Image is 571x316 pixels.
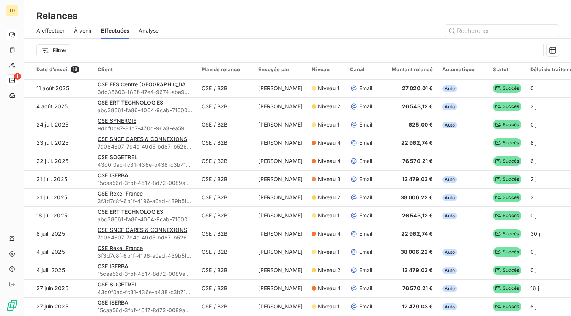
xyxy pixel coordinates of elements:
[359,103,372,110] span: Email
[254,170,307,188] td: [PERSON_NAME]
[359,175,372,183] span: Email
[318,103,341,110] span: Niveau 2
[74,27,92,34] span: À venir
[254,206,307,225] td: [PERSON_NAME]
[24,116,93,134] td: 24 juil. 2025
[24,170,93,188] td: 21 juil. 2025
[98,143,192,150] span: 7d084607-7d4c-49d5-bd87-b5260158e37f
[401,249,433,255] span: 38 006,22 €
[254,279,307,297] td: [PERSON_NAME]
[442,267,457,274] span: Auto
[359,212,372,219] span: Email
[442,66,484,72] div: Automatique
[197,97,254,116] td: CSE / B2B
[24,188,93,206] td: 21 juil. 2025
[98,136,187,142] span: CSE SNCF GARES & CONNEXIONS
[359,230,372,238] span: Email
[359,194,372,201] span: Email
[493,284,521,293] span: Succès
[197,134,254,152] td: CSE / B2B
[318,175,341,183] span: Niveau 3
[98,197,192,205] span: 3f3d7c8f-6b1f-4196-a0ad-439b5ff8c88d
[493,66,521,72] div: Statut
[402,212,433,219] span: 26 543,12 €
[318,139,341,147] span: Niveau 4
[36,44,71,56] button: Filtrer
[409,121,433,128] span: 625,00 €
[442,213,457,219] span: Auto
[442,122,457,128] span: Auto
[493,138,521,147] span: Succès
[98,99,163,106] span: CSE ERT TECHNOLOGIES
[101,27,130,34] span: Effectuées
[254,225,307,243] td: [PERSON_NAME]
[98,117,136,124] span: CSE SYNERGIE
[98,234,192,241] span: 7d084607-7d4c-49d5-bd87-b5260158e37f
[493,175,521,184] span: Succès
[493,229,521,238] span: Succès
[442,176,457,183] span: Auto
[254,188,307,206] td: [PERSON_NAME]
[493,193,521,202] span: Succès
[197,188,254,206] td: CSE / B2B
[318,194,341,201] span: Niveau 2
[254,97,307,116] td: [PERSON_NAME]
[401,194,433,200] span: 38 006,22 €
[98,81,194,88] span: CSE EFS Centre [GEOGRAPHIC_DATA]
[197,206,254,225] td: CSE / B2B
[402,267,433,273] span: 12 479,03 €
[402,176,433,182] span: 12 479,03 €
[24,206,93,225] td: 18 juil. 2025
[98,106,192,114] span: abc38661-fa86-4004-9cab-71000064960a
[254,152,307,170] td: [PERSON_NAME]
[442,85,457,92] span: Auto
[442,285,457,292] span: Auto
[402,158,433,164] span: 76 570,21 €
[493,102,521,111] span: Succès
[197,261,254,279] td: CSE / B2B
[98,66,113,72] span: Client
[98,179,192,187] span: 15caa56d-3fbf-4617-8d72-0089a59133ac
[401,139,433,146] span: 22 962,74 €
[197,79,254,97] td: CSE / B2B
[442,249,457,256] span: Auto
[359,303,372,310] span: Email
[318,121,339,128] span: Niveau 1
[197,279,254,297] td: CSE / B2B
[493,84,521,93] span: Succès
[24,297,93,316] td: 27 juin 2025
[442,303,457,310] span: Auto
[197,116,254,134] td: CSE / B2B
[98,88,192,96] span: 3dc36603-183f-47e4-9674-aba96abfa711
[36,66,88,73] div: Date d’envoi
[98,208,163,215] span: CSE ERT TECHNOLOGIES
[98,172,129,178] span: CSE ISERBA
[36,9,77,23] h3: Relances
[312,66,341,72] div: Niveau
[6,299,18,311] img: Logo LeanPay
[442,194,457,201] span: Auto
[402,285,433,291] span: 76 570,21 €
[98,154,137,160] span: CSE SOGETREL
[71,66,79,73] span: 18
[493,211,521,220] span: Succès
[14,73,21,80] span: 1
[402,85,433,91] span: 27 020,01 €
[318,248,339,256] span: Niveau 1
[254,261,307,279] td: [PERSON_NAME]
[254,116,307,134] td: [PERSON_NAME]
[197,225,254,243] td: CSE / B2B
[254,134,307,152] td: [PERSON_NAME]
[318,303,339,310] span: Niveau 1
[402,303,433,310] span: 12 479,03 €
[98,252,192,260] span: 3f3d7c8f-6b1f-4196-a0ad-439b5ff8c88d
[24,225,93,243] td: 8 juil. 2025
[493,302,521,311] span: Succès
[24,261,93,279] td: 4 juil. 2025
[6,5,18,17] div: TO
[318,230,341,238] span: Niveau 4
[359,84,372,92] span: Email
[383,66,433,72] div: Montant relancé
[254,79,307,97] td: [PERSON_NAME]
[197,170,254,188] td: CSE / B2B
